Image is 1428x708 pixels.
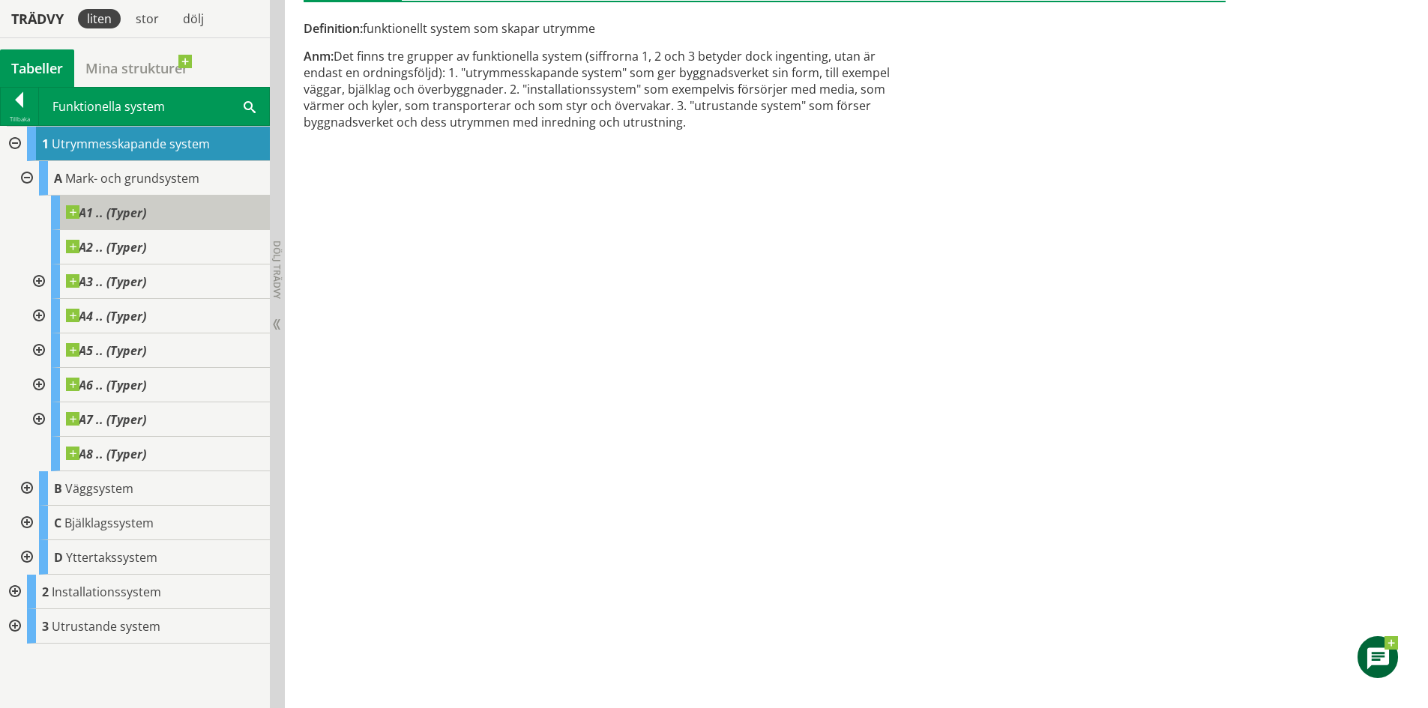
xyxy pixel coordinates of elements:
[66,412,146,427] span: A7 .. (Typer)
[12,471,270,506] div: Gå till informationssidan för CoClass Studio
[66,205,146,220] span: A1 .. (Typer)
[304,48,910,130] div: Det finns tre grupper av funktionella system (siffrorna 1, 2 och 3 betyder dock ingenting, utan ä...
[66,274,146,289] span: A3 .. (Typer)
[42,584,49,600] span: 2
[24,437,270,471] div: Gå till informationssidan för CoClass Studio
[271,240,283,299] span: Dölj trädvy
[54,549,63,566] span: D
[52,136,210,152] span: Utrymmesskapande system
[66,549,157,566] span: Yttertakssystem
[42,618,49,635] span: 3
[66,309,146,324] span: A4 .. (Typer)
[66,447,146,462] span: A8 .. (Typer)
[24,230,270,264] div: Gå till informationssidan för CoClass Studio
[66,343,146,358] span: A5 .. (Typer)
[3,10,72,27] div: Trädvy
[66,378,146,393] span: A6 .. (Typer)
[127,9,168,28] div: stor
[65,170,199,187] span: Mark- och grundsystem
[24,333,270,368] div: Gå till informationssidan för CoClass Studio
[65,480,133,497] span: Väggsystem
[24,368,270,402] div: Gå till informationssidan för CoClass Studio
[24,196,270,230] div: Gå till informationssidan för CoClass Studio
[244,98,256,114] span: Sök i tabellen
[304,48,334,64] span: Anm:
[66,240,146,255] span: A2 .. (Typer)
[52,584,161,600] span: Installationssystem
[78,9,121,28] div: liten
[54,515,61,531] span: C
[24,402,270,437] div: Gå till informationssidan för CoClass Studio
[12,506,270,540] div: Gå till informationssidan för CoClass Studio
[54,480,62,497] span: B
[42,136,49,152] span: 1
[24,299,270,333] div: Gå till informationssidan för CoClass Studio
[64,515,154,531] span: Bjälklagssystem
[304,20,363,37] span: Definition:
[174,9,213,28] div: dölj
[304,20,910,37] div: funktionellt system som skapar utrymme
[54,170,62,187] span: A
[1,113,38,125] div: Tillbaka
[12,161,270,471] div: Gå till informationssidan för CoClass Studio
[52,618,160,635] span: Utrustande system
[74,49,199,87] a: Mina strukturer
[39,88,269,125] div: Funktionella system
[12,540,270,575] div: Gå till informationssidan för CoClass Studio
[24,264,270,299] div: Gå till informationssidan för CoClass Studio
